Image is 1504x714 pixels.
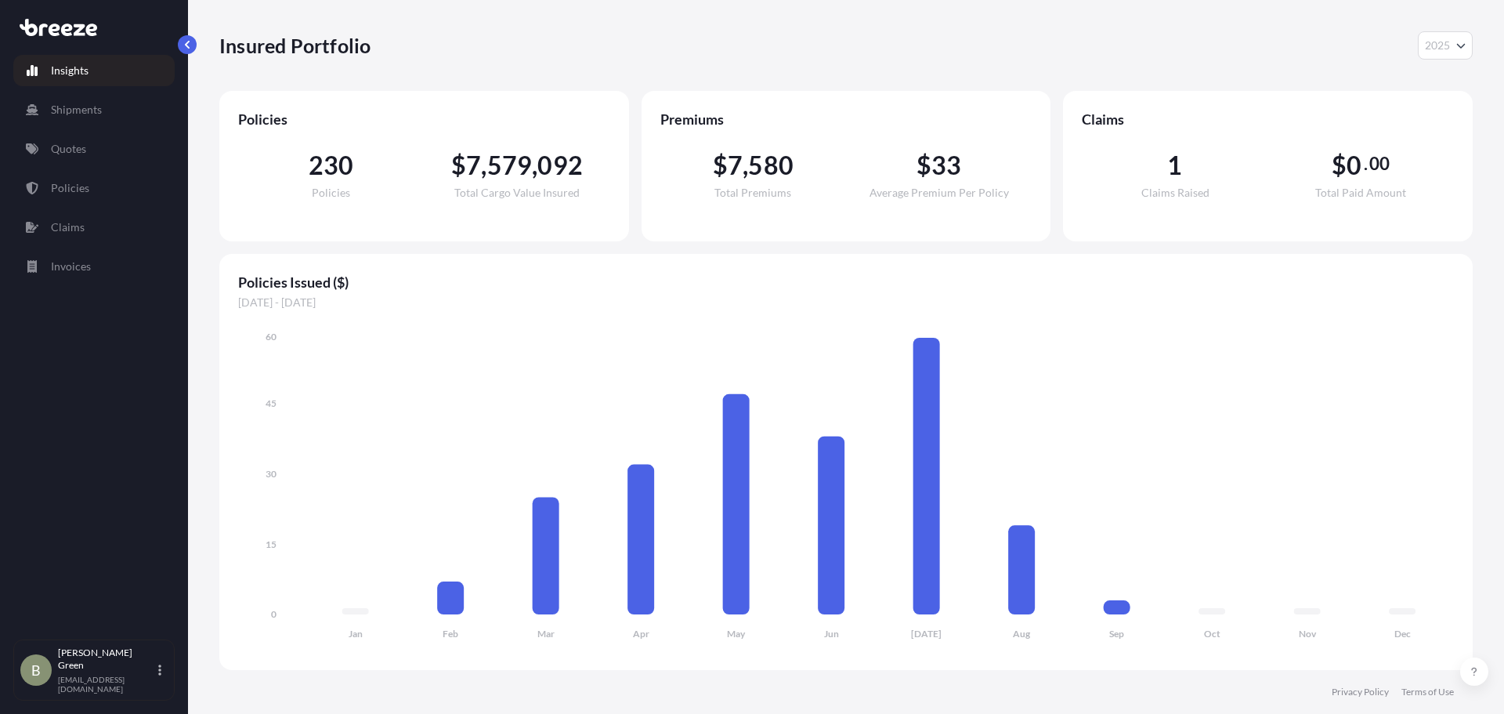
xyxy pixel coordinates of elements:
[238,295,1454,310] span: [DATE] - [DATE]
[1332,686,1389,698] a: Privacy Policy
[266,468,277,480] tspan: 30
[58,647,155,672] p: [PERSON_NAME] Green
[931,153,961,178] span: 33
[238,110,610,129] span: Policies
[911,628,942,640] tspan: [DATE]
[1204,628,1220,640] tspan: Oct
[238,273,1454,292] span: Policies Issued ($)
[271,608,277,620] tspan: 0
[487,153,533,178] span: 579
[51,180,89,196] p: Policies
[748,153,794,178] span: 580
[1315,187,1406,198] span: Total Paid Amount
[13,172,175,204] a: Policies
[51,63,89,78] p: Insights
[309,153,354,178] span: 230
[443,628,458,640] tspan: Feb
[1332,153,1347,178] span: $
[13,251,175,282] a: Invoices
[58,675,155,694] p: [EMAIL_ADDRESS][DOMAIN_NAME]
[1082,110,1454,129] span: Claims
[532,153,537,178] span: ,
[466,153,481,178] span: 7
[1364,158,1368,170] span: .
[537,628,555,640] tspan: Mar
[13,94,175,125] a: Shipments
[1109,628,1124,640] tspan: Sep
[869,187,1009,198] span: Average Premium Per Policy
[51,102,102,118] p: Shipments
[481,153,486,178] span: ,
[312,187,350,198] span: Policies
[219,33,371,58] p: Insured Portfolio
[1347,153,1361,178] span: 0
[714,187,791,198] span: Total Premiums
[633,628,649,640] tspan: Apr
[727,628,746,640] tspan: May
[266,397,277,409] tspan: 45
[51,219,85,235] p: Claims
[824,628,839,640] tspan: Jun
[1418,31,1473,60] button: Year Selector
[728,153,743,178] span: 7
[13,212,175,243] a: Claims
[1167,153,1182,178] span: 1
[713,153,728,178] span: $
[13,55,175,86] a: Insights
[31,662,41,678] span: B
[1401,686,1454,698] a: Terms of Use
[13,133,175,165] a: Quotes
[916,153,931,178] span: $
[1425,38,1450,53] span: 2025
[266,538,277,550] tspan: 15
[51,141,86,157] p: Quotes
[266,331,277,343] tspan: 60
[743,153,748,178] span: ,
[454,187,580,198] span: Total Cargo Value Insured
[1369,158,1390,170] span: 00
[349,628,363,640] tspan: Jan
[1013,628,1031,640] tspan: Aug
[451,153,466,178] span: $
[1299,628,1317,640] tspan: Nov
[660,110,1032,129] span: Premiums
[51,259,91,274] p: Invoices
[1394,628,1411,640] tspan: Dec
[1141,187,1209,198] span: Claims Raised
[537,153,583,178] span: 092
